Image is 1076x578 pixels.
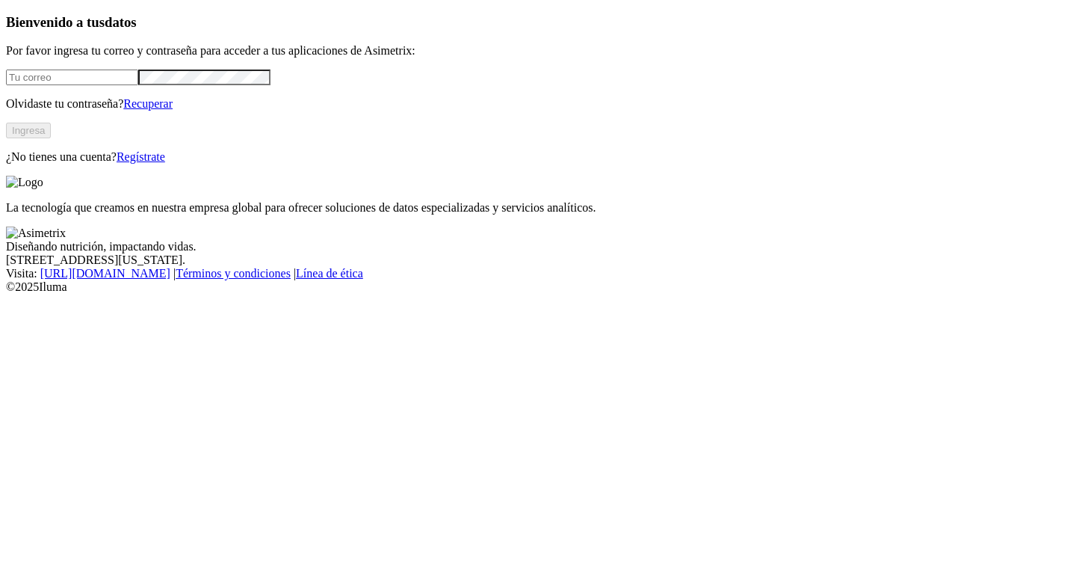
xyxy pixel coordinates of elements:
a: Regístrate [117,150,165,163]
img: Asimetrix [6,227,66,240]
p: Por favor ingresa tu correo y contraseña para acceder a tus aplicaciones de Asimetrix: [6,44,1070,58]
p: Olvidaste tu contraseña? [6,97,1070,111]
div: [STREET_ADDRESS][US_STATE]. [6,253,1070,267]
div: Diseñando nutrición, impactando vidas. [6,240,1070,253]
span: datos [105,14,137,30]
img: Logo [6,176,43,189]
button: Ingresa [6,123,51,138]
a: Recuperar [123,97,173,110]
div: Visita : | | [6,267,1070,280]
div: © 2025 Iluma [6,280,1070,294]
p: La tecnología que creamos en nuestra empresa global para ofrecer soluciones de datos especializad... [6,201,1070,215]
h3: Bienvenido a tus [6,14,1070,31]
p: ¿No tienes una cuenta? [6,150,1070,164]
input: Tu correo [6,70,138,85]
a: Línea de ética [296,267,363,280]
a: [URL][DOMAIN_NAME] [40,267,170,280]
a: Términos y condiciones [176,267,291,280]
